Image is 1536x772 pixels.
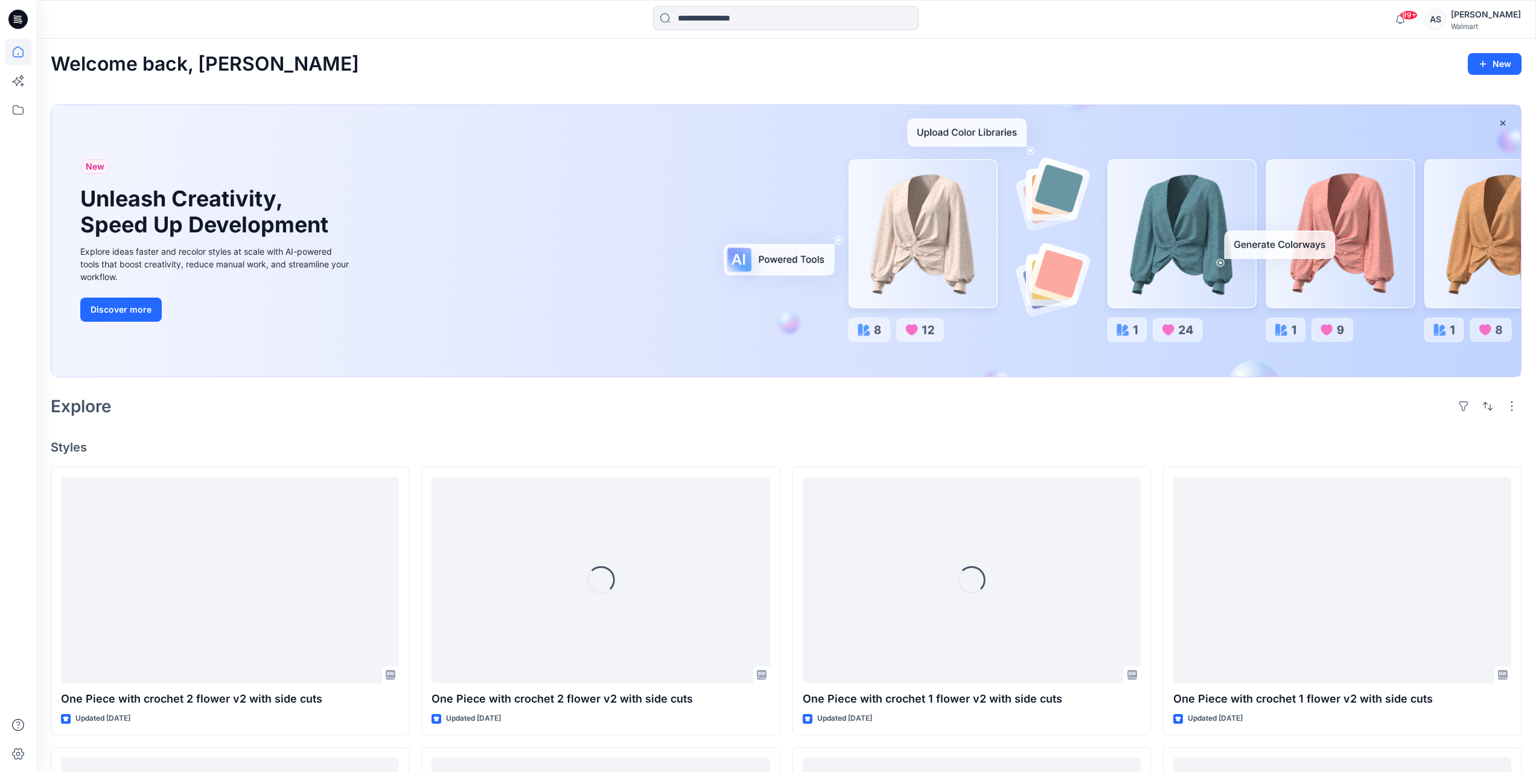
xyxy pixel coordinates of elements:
[1188,712,1243,725] p: Updated [DATE]
[1451,22,1521,31] div: Walmart
[817,712,872,725] p: Updated [DATE]
[51,397,112,416] h2: Explore
[51,53,359,75] h2: Welcome back, [PERSON_NAME]
[446,712,501,725] p: Updated [DATE]
[80,298,162,322] button: Discover more
[1173,691,1511,707] p: One Piece with crochet 1 flower v2 with side cuts
[51,440,1522,455] h4: Styles
[61,691,399,707] p: One Piece with crochet 2 flower v2 with side cuts
[803,691,1141,707] p: One Piece with crochet 1 flower v2 with side cuts
[80,186,334,238] h1: Unleash Creativity, Speed Up Development
[80,298,352,322] a: Discover more
[1424,8,1446,30] div: AS
[1451,7,1521,22] div: [PERSON_NAME]
[86,159,104,174] span: New
[80,245,352,283] div: Explore ideas faster and recolor styles at scale with AI-powered tools that boost creativity, red...
[75,712,130,725] p: Updated [DATE]
[432,691,770,707] p: One Piece with crochet 2 flower v2 with side cuts
[1400,10,1418,20] span: 99+
[1468,53,1522,75] button: New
